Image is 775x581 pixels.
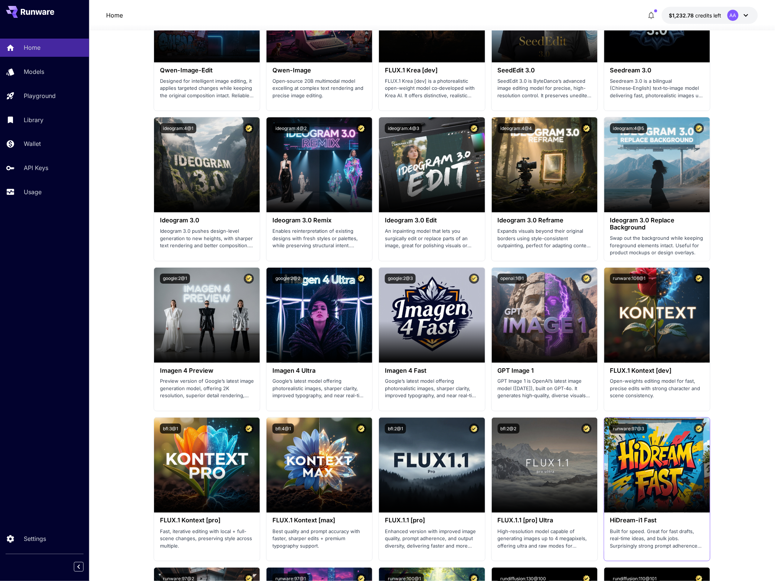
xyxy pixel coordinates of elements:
[24,139,41,148] p: Wallet
[385,274,416,284] button: google:2@3
[610,123,647,133] button: ideogram:4@5
[610,274,649,284] button: runware:106@1
[610,517,704,524] h3: HiDream-i1 Fast
[727,10,739,21] div: AA
[24,535,46,544] p: Settings
[272,528,366,550] p: Best quality and prompt accuracy with faster, sharper edits + premium typography support.
[272,78,366,99] p: Open‑source 20B multimodal model excelling at complex text rendering and precise image editing.
[610,378,704,399] p: Open-weights editing model for fast, precise edits with strong character and scene consistency.
[498,228,592,249] p: Expands visuals beyond their original borders using style-consistent outpainting, perfect for ada...
[160,123,196,133] button: ideogram:4@1
[498,424,520,434] button: bfl:2@2
[272,517,366,524] h3: FLUX.1 Kontext [max]
[154,268,260,363] img: alt
[24,115,43,124] p: Library
[469,424,479,434] button: Certified Model – Vetted for best performance and includes a commercial license.
[604,268,710,363] img: alt
[154,117,260,212] img: alt
[498,274,527,284] button: openai:1@1
[379,117,485,212] img: alt
[79,560,89,574] div: Collapse sidebar
[160,274,190,284] button: google:2@1
[610,67,704,74] h3: Seedream 3.0
[272,378,366,399] p: Google’s latest model offering photorealistic images, sharper clarity, improved typography, and n...
[379,268,485,363] img: alt
[385,78,479,99] p: FLUX.1 Krea [dev] is a photorealistic open-weight model co‑developed with Krea AI. It offers dist...
[272,123,310,133] button: ideogram:4@2
[385,378,479,399] p: Google’s latest model offering photorealistic images, sharper clarity, improved typography, and n...
[385,517,479,524] h3: FLUX.1.1 [pro]
[582,424,592,434] button: Certified Model – Vetted for best performance and includes a commercial license.
[610,367,704,374] h3: FLUX.1 Kontext [dev]
[385,424,406,434] button: bfl:2@1
[610,217,704,231] h3: Ideogram 3.0 Replace Background
[272,424,294,434] button: bfl:4@1
[498,217,592,224] h3: Ideogram 3.0 Reframe
[154,418,260,513] img: alt
[272,274,303,284] button: google:2@2
[74,562,84,572] button: Collapse sidebar
[610,78,704,99] p: Seedream 3.0 is a bilingual (Chinese‑English) text‑to‑image model delivering fast, photorealistic...
[106,11,123,20] nav: breadcrumb
[266,268,372,363] img: alt
[582,274,592,284] button: Certified Model – Vetted for best performance and includes a commercial license.
[604,117,710,212] img: alt
[356,123,366,133] button: Certified Model – Vetted for best performance and includes a commercial license.
[379,418,485,513] img: alt
[272,67,366,74] h3: Qwen-Image
[492,117,598,212] img: alt
[244,274,254,284] button: Certified Model – Vetted for best performance and includes a commercial license.
[610,528,704,550] p: Built for speed. Great for fast drafts, real-time ideas, and bulk jobs. Surprisingly strong promp...
[160,424,181,434] button: bfl:3@1
[498,378,592,399] p: GPT Image 1 is OpenAI’s latest image model ([DATE]), built on GPT‑4o. It generates high‑quality, ...
[694,424,704,434] button: Certified Model – Vetted for best performance and includes a commercial license.
[24,67,44,76] p: Models
[696,12,722,19] span: credits left
[24,163,48,172] p: API Keys
[385,67,479,74] h3: FLUX.1 Krea [dev]
[492,268,598,363] img: alt
[604,418,710,513] img: alt
[356,424,366,434] button: Certified Model – Vetted for best performance and includes a commercial license.
[160,67,254,74] h3: Qwen-Image-Edit
[610,235,704,257] p: Swap out the background while keeping foreground elements intact. Useful for product mockups or d...
[160,217,254,224] h3: Ideogram 3.0
[492,418,598,513] img: alt
[498,528,592,550] p: High-resolution model capable of generating images up to 4 megapixels, offering ultra and raw mod...
[24,91,56,100] p: Playground
[272,217,366,224] h3: Ideogram 3.0 Remix
[160,78,254,99] p: Designed for intelligent image editing, it applies targeted changes while keeping the original co...
[610,424,647,434] button: runware:97@3
[160,517,254,524] h3: FLUX.1 Kontext [pro]
[24,187,42,196] p: Usage
[694,274,704,284] button: Certified Model – Vetted for best performance and includes a commercial license.
[385,123,422,133] button: ideogram:4@3
[272,228,366,249] p: Enables reinterpretation of existing designs with fresh styles or palettes, while preserving stru...
[106,11,123,20] a: Home
[582,123,592,133] button: Certified Model – Vetted for best performance and includes a commercial license.
[498,67,592,74] h3: SeedEdit 3.0
[24,43,40,52] p: Home
[160,228,254,249] p: Ideogram 3.0 pushes design-level generation to new heights, with sharper text rendering and bette...
[160,378,254,399] p: Preview version of Google’s latest image generation model, offering 2K resolution, superior detai...
[385,367,479,374] h3: Imagen 4 Fast
[244,424,254,434] button: Certified Model – Vetted for best performance and includes a commercial license.
[385,217,479,224] h3: Ideogram 3.0 Edit
[498,517,592,524] h3: FLUX.1.1 [pro] Ultra
[669,12,696,19] span: $1,232.78
[662,7,758,24] button: $1,232.77684AA
[694,123,704,133] button: Certified Model – Vetted for best performance and includes a commercial license.
[469,274,479,284] button: Certified Model – Vetted for best performance and includes a commercial license.
[160,528,254,550] p: Fast, iterative editing with local + full-scene changes, preserving style across multiple.
[160,367,254,374] h3: Imagen 4 Preview
[385,228,479,249] p: An inpainting model that lets you surgically edit or replace parts of an image, great for polishi...
[385,528,479,550] p: Enhanced version with improved image quality, prompt adherence, and output diversity, delivering ...
[469,123,479,133] button: Certified Model – Vetted for best performance and includes a commercial license.
[266,117,372,212] img: alt
[669,12,722,19] div: $1,232.77684
[498,78,592,99] p: SeedEdit 3.0 is ByteDance’s advanced image editing model for precise, high-resolution control. It...
[356,274,366,284] button: Certified Model – Vetted for best performance and includes a commercial license.
[498,123,535,133] button: ideogram:4@4
[498,367,592,374] h3: GPT Image 1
